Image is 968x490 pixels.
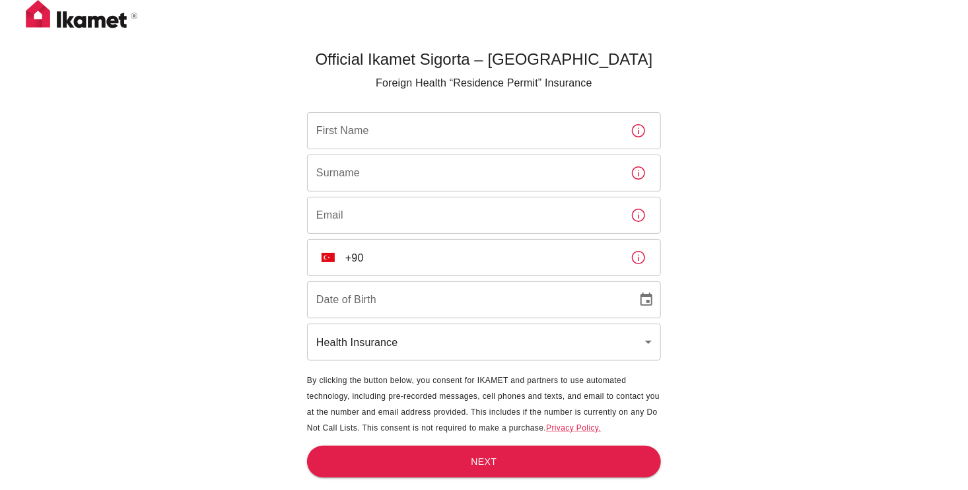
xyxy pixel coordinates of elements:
[307,446,661,478] button: Next
[307,324,661,361] div: Health Insurance
[316,246,340,269] button: Select country
[307,376,660,433] span: By clicking the button below, you consent for IKAMET and partners to use automated technology, in...
[633,287,660,313] button: Choose date
[307,281,628,318] input: DD/MM/YYYY
[546,423,601,433] a: Privacy Policy.
[307,49,661,70] h5: Official Ikamet Sigorta – [GEOGRAPHIC_DATA]
[307,75,661,91] p: Foreign Health “Residence Permit” Insurance
[322,253,335,262] img: unknown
